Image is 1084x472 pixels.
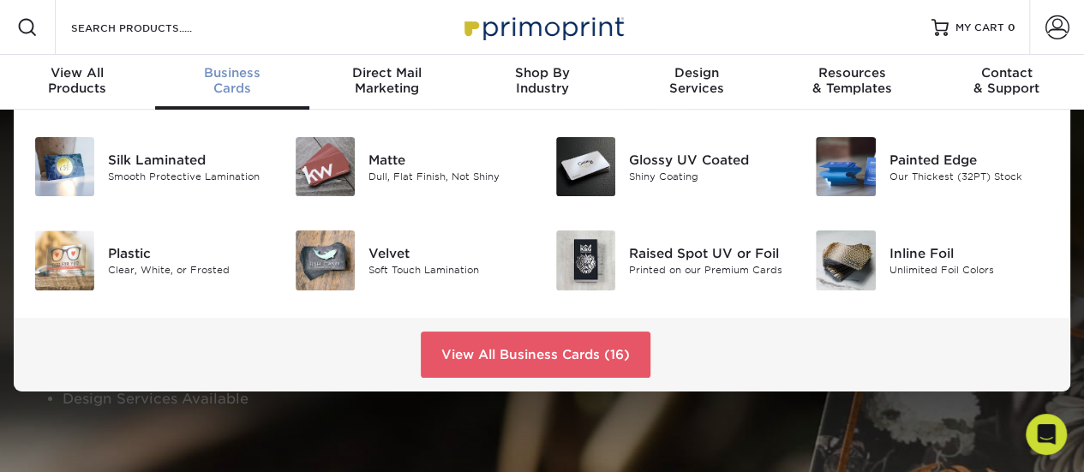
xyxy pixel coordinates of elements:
[556,230,615,290] img: Raised Spot UV or Foil Business Cards
[368,150,530,169] div: Matte
[929,65,1084,81] span: Contact
[155,65,310,81] span: Business
[816,137,875,196] img: Painted Edge Business Cards
[368,169,530,183] div: Dull, Flat Finish, Not Shiny
[464,55,620,110] a: Shop ByIndustry
[295,224,530,296] a: Velvet Business Cards Velvet Soft Touch Lamination
[35,137,94,196] img: Silk Laminated Business Cards
[1008,21,1015,33] span: 0
[155,55,310,110] a: BusinessCards
[620,55,775,110] a: DesignServices
[555,224,790,296] a: Raised Spot UV or Foil Business Cards Raised Spot UV or Foil Printed on our Premium Cards
[816,230,875,290] img: Inline Foil Business Cards
[555,130,790,203] a: Glossy UV Coated Business Cards Glossy UV Coated Shiny Coating
[815,224,1050,296] a: Inline Foil Business Cards Inline Foil Unlimited Foil Colors
[629,169,790,183] div: Shiny Coating
[629,150,790,169] div: Glossy UV Coated
[69,17,237,38] input: SEARCH PRODUCTS.....
[775,65,930,81] span: Resources
[368,244,530,263] div: Velvet
[629,244,790,263] div: Raised Spot UV or Foil
[295,130,530,203] a: Matte Business Cards Matte Dull, Flat Finish, Not Shiny
[108,150,269,169] div: Silk Laminated
[815,130,1050,203] a: Painted Edge Business Cards Painted Edge Our Thickest (32PT) Stock
[889,169,1051,183] div: Our Thickest (32PT) Stock
[620,65,775,96] div: Services
[155,65,310,96] div: Cards
[309,65,464,96] div: Marketing
[464,65,620,81] span: Shop By
[775,55,930,110] a: Resources& Templates
[629,263,790,278] div: Printed on our Premium Cards
[457,9,628,45] img: Primoprint
[889,263,1051,278] div: Unlimited Foil Colors
[556,137,615,196] img: Glossy UV Coated Business Cards
[34,130,269,203] a: Silk Laminated Business Cards Silk Laminated Smooth Protective Lamination
[368,263,530,278] div: Soft Touch Lamination
[296,230,355,290] img: Velvet Business Cards
[35,230,94,290] img: Plastic Business Cards
[34,224,269,296] a: Plastic Business Cards Plastic Clear, White, or Frosted
[296,137,355,196] img: Matte Business Cards
[309,55,464,110] a: Direct MailMarketing
[309,65,464,81] span: Direct Mail
[108,169,269,183] div: Smooth Protective Lamination
[1026,414,1067,455] div: Open Intercom Messenger
[955,21,1004,35] span: MY CART
[775,65,930,96] div: & Templates
[889,244,1051,263] div: Inline Foil
[889,150,1051,169] div: Painted Edge
[464,65,620,96] div: Industry
[620,65,775,81] span: Design
[929,65,1084,96] div: & Support
[421,332,650,378] a: View All Business Cards (16)
[108,244,269,263] div: Plastic
[929,55,1084,110] a: Contact& Support
[108,263,269,278] div: Clear, White, or Frosted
